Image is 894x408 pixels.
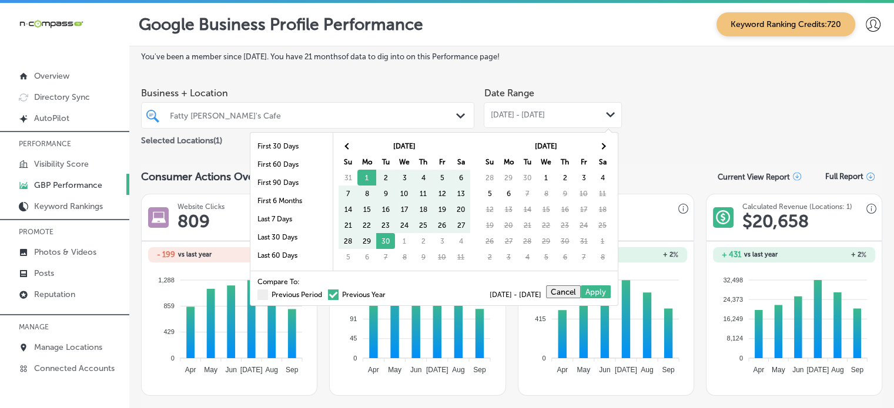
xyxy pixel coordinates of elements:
[229,251,302,259] h2: - 20
[593,170,612,186] td: 4
[537,201,555,217] td: 15
[389,366,402,374] tspan: May
[518,170,537,186] td: 30
[433,201,451,217] td: 19
[792,366,803,374] tspan: Jun
[593,249,612,265] td: 8
[537,154,555,170] th: We
[831,366,843,374] tspan: Aug
[537,186,555,201] td: 8
[414,154,433,170] th: Th
[357,201,376,217] td: 15
[726,335,743,342] tspan: 8,124
[257,278,300,285] span: Compare To:
[250,156,333,174] li: First 60 Days
[722,250,741,259] h2: + 431
[339,154,357,170] th: Su
[376,186,395,201] td: 9
[794,251,866,259] h2: + 2
[480,154,499,170] th: Su
[433,217,451,233] td: 26
[499,249,518,265] td: 3
[806,366,829,374] tspan: [DATE]
[593,201,612,217] td: 18
[178,211,210,232] h1: 809
[574,201,593,217] td: 17
[723,296,743,303] tspan: 24,373
[157,250,175,259] h2: - 199
[480,249,499,265] td: 2
[537,217,555,233] td: 22
[555,249,574,265] td: 6
[357,138,451,154] th: [DATE]
[555,217,574,233] td: 23
[484,87,534,99] label: Date Range
[825,172,863,181] span: Full Report
[339,170,357,186] td: 31
[339,233,357,249] td: 28
[555,154,574,170] th: Th
[480,170,499,186] td: 28
[474,366,487,374] tspan: Sep
[593,186,612,201] td: 11
[426,366,448,374] tspan: [DATE]
[535,315,545,322] tspan: 415
[19,18,83,29] img: 660ab0bf-5cc7-4cb8-ba1c-48b5ae0f18e60NCTV_CLogo_TV_Black_-500x88.png
[480,201,499,217] td: 12
[433,170,451,186] td: 5
[518,186,537,201] td: 7
[742,203,852,211] h3: Calculated Revenue (Locations: 1)
[141,52,882,61] label: You've been a member since [DATE] . You have 21 months of data to dig into on this Performance page!
[673,251,678,259] span: %
[34,201,103,211] p: Keyword Rankings
[376,154,395,170] th: Tu
[395,186,414,201] td: 10
[577,366,590,374] tspan: May
[480,186,499,201] td: 5
[861,251,866,259] span: %
[555,201,574,217] td: 16
[204,366,217,374] tspan: May
[395,249,414,265] td: 8
[499,186,518,201] td: 6
[433,186,451,201] td: 12
[593,233,612,249] td: 1
[451,233,470,249] td: 4
[555,186,574,201] td: 9
[499,170,518,186] td: 29
[226,366,237,374] tspan: Jun
[518,233,537,249] td: 28
[34,92,90,102] p: Directory Sync
[250,174,333,192] li: First 90 Days
[480,217,499,233] td: 19
[376,217,395,233] td: 23
[662,366,675,374] tspan: Sep
[574,154,593,170] th: Fr
[139,15,423,34] p: Google Business Profile Performance
[34,268,54,278] p: Posts
[499,217,518,233] td: 20
[574,233,593,249] td: 31
[433,233,451,249] td: 3
[574,170,593,186] td: 3
[376,233,395,249] td: 30
[34,342,102,352] p: Manage Locations
[593,217,612,233] td: 25
[339,249,357,265] td: 5
[451,217,470,233] td: 27
[250,192,333,210] li: First 6 Months
[451,201,470,217] td: 20
[433,249,451,265] td: 10
[250,265,333,283] li: Last 90 Days
[240,366,263,374] tspan: [DATE]
[250,210,333,228] li: Last 7 Days
[414,201,433,217] td: 18
[490,291,546,298] span: [DATE] - [DATE]
[537,233,555,249] td: 29
[414,186,433,201] td: 11
[451,170,470,186] td: 6
[395,233,414,249] td: 1
[257,291,322,298] label: Previous Period
[499,154,518,170] th: Mo
[723,276,743,283] tspan: 32,498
